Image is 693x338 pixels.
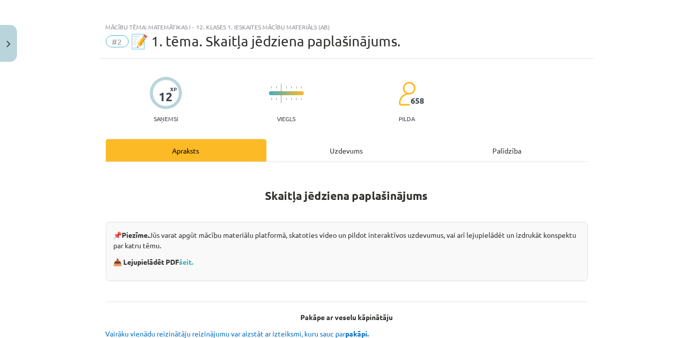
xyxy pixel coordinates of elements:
[106,329,371,338] span: Vairāku vienādu reizinātāju reizinājumu var aizstāt ar izteiksmi, kuru sauc par
[271,86,272,89] img: icon-short-line-57e1e144782c952c97e751825c79c345078a6d821885a25fce030b3d8c18986b.svg
[114,257,195,266] strong: 📥 Lejupielādēt PDF
[296,98,297,100] img: icon-short-line-57e1e144782c952c97e751825c79c345078a6d821885a25fce030b3d8c18986b.svg
[277,115,295,122] p: Viegls
[286,98,287,100] img: icon-short-line-57e1e144782c952c97e751825c79c345078a6d821885a25fce030b3d8c18986b.svg
[131,33,401,49] span: 📝 1. tēma. Skaitļa jēdziena paplašinājums.
[276,86,277,89] img: icon-short-line-57e1e144782c952c97e751825c79c345078a6d821885a25fce030b3d8c18986b.svg
[106,35,129,47] span: #2
[6,41,10,47] img: icon-close-lesson-0947bae3869378f0d4975bcd49f059093ad1ed9edebbc8119c70593378902aed.svg
[276,98,277,100] img: icon-short-line-57e1e144782c952c97e751825c79c345078a6d821885a25fce030b3d8c18986b.svg
[296,86,297,89] img: icon-short-line-57e1e144782c952c97e751825c79c345078a6d821885a25fce030b3d8c18986b.svg
[265,188,428,203] strong: Skaitļa jēdziena paplašinājums
[170,86,177,92] span: XP
[159,90,173,104] div: 12
[114,230,580,251] p: 📌 Jūs varat apgūt mācību materiālu platformā, skatoties video un pildot interaktīvos uzdevumus, v...
[398,81,416,106] img: students-c634bb4e5e11cddfef0936a35e636f08e4e9abd3cc4e673bd6f9a4125e45ecb1.svg
[291,86,292,89] img: icon-short-line-57e1e144782c952c97e751825c79c345078a6d821885a25fce030b3d8c18986b.svg
[150,115,182,122] p: Saņemsi
[122,230,150,239] strong: Piezīme.
[301,98,302,100] img: icon-short-line-57e1e144782c952c97e751825c79c345078a6d821885a25fce030b3d8c18986b.svg
[106,23,588,30] div: Mācību tēma: Matemātikas i - 12. klases 1. ieskaites mācību materiāls (ab)
[427,139,588,162] div: Palīdzība
[266,139,427,162] div: Uzdevums
[346,329,369,338] b: pakāpi.
[106,139,266,162] div: Apraksts
[281,84,282,103] img: icon-long-line-d9ea69661e0d244f92f715978eff75569469978d946b2353a9bb055b3ed8787d.svg
[301,86,302,89] img: icon-short-line-57e1e144782c952c97e751825c79c345078a6d821885a25fce030b3d8c18986b.svg
[291,98,292,100] img: icon-short-line-57e1e144782c952c97e751825c79c345078a6d821885a25fce030b3d8c18986b.svg
[411,96,424,105] span: 658
[180,257,194,266] a: šeit.
[286,86,287,89] img: icon-short-line-57e1e144782c952c97e751825c79c345078a6d821885a25fce030b3d8c18986b.svg
[399,115,415,122] p: pilda
[300,313,393,322] b: Pakāpe ar veselu kāpinātāju
[271,98,272,100] img: icon-short-line-57e1e144782c952c97e751825c79c345078a6d821885a25fce030b3d8c18986b.svg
